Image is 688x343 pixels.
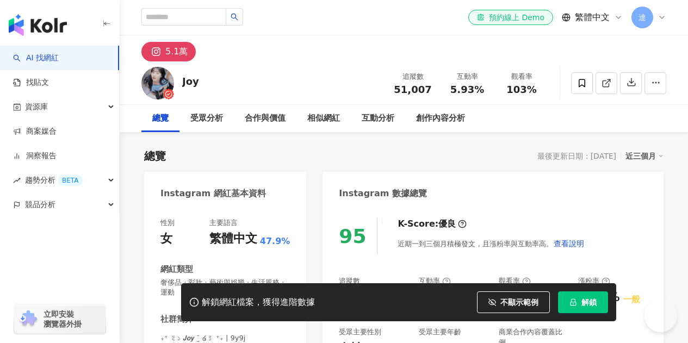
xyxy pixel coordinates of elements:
[447,71,488,82] div: 互動率
[44,309,82,329] span: 立即安裝 瀏覽器外掛
[339,188,427,199] div: Instagram 數據總覽
[25,192,55,217] span: 競品分析
[578,276,610,286] div: 漲粉率
[141,42,196,61] button: 5.1萬
[160,230,172,247] div: 女
[553,233,585,254] button: 查看說明
[477,291,550,313] button: 不顯示範例
[25,168,83,192] span: 趨勢分析
[558,291,608,313] button: 解鎖
[339,225,366,247] div: 95
[190,112,223,125] div: 受眾分析
[182,74,199,88] div: Joy
[144,148,166,164] div: 總覽
[477,12,544,23] div: 預約線上 Demo
[450,84,484,95] span: 5.93%
[13,77,49,88] a: 找貼文
[9,14,67,36] img: logo
[499,276,531,286] div: 觀看率
[537,152,616,160] div: 最後更新日期：[DATE]
[209,218,238,228] div: 主要語言
[416,112,465,125] div: 創作內容分析
[419,276,451,286] div: 互動率
[160,264,193,275] div: 網紅類型
[160,278,290,297] span: 奢侈品 · 彩妝 · 藝術與娛樂 · 生活風格 · 運動
[260,235,290,247] span: 47.9%
[392,71,433,82] div: 追蹤數
[625,149,664,163] div: 近三個月
[569,298,577,306] span: lock
[165,44,188,59] div: 5.1萬
[141,67,174,99] img: KOL Avatar
[581,298,597,307] span: 解鎖
[13,177,21,184] span: rise
[152,112,169,125] div: 總覽
[362,112,394,125] div: 互動分析
[160,218,175,228] div: 性別
[639,11,646,23] span: 達
[202,297,315,308] div: 解鎖網紅檔案，獲得進階數據
[394,84,431,95] span: 51,007
[506,84,537,95] span: 103%
[307,112,340,125] div: 相似網紅
[17,310,39,328] img: chrome extension
[501,71,542,82] div: 觀看率
[13,53,59,64] a: searchAI 找網紅
[575,11,610,23] span: 繁體中文
[245,112,286,125] div: 合作與價值
[398,233,585,254] div: 近期一到三個月積極發文，且漲粉率與互動率高。
[500,298,538,307] span: 不顯示範例
[419,327,461,337] div: 受眾主要年齡
[58,175,83,186] div: BETA
[14,304,106,334] a: chrome extension立即安裝 瀏覽器外掛
[13,126,57,137] a: 商案媒合
[554,239,584,248] span: 查看說明
[231,13,238,21] span: search
[438,218,456,230] div: 優良
[339,276,360,286] div: 追蹤數
[160,333,290,343] span: ₊⁺ ꒰১ 𝙅𝙤𝙮 ¨̮ ໒꒱ ⁺₊ | 9y9j
[209,230,257,247] div: 繁體中文
[160,188,266,199] div: Instagram 網紅基本資料
[13,151,57,161] a: 洞察報告
[398,218,467,230] div: K-Score :
[25,95,48,119] span: 資源庫
[339,327,381,337] div: 受眾主要性別
[468,10,553,25] a: 預約線上 Demo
